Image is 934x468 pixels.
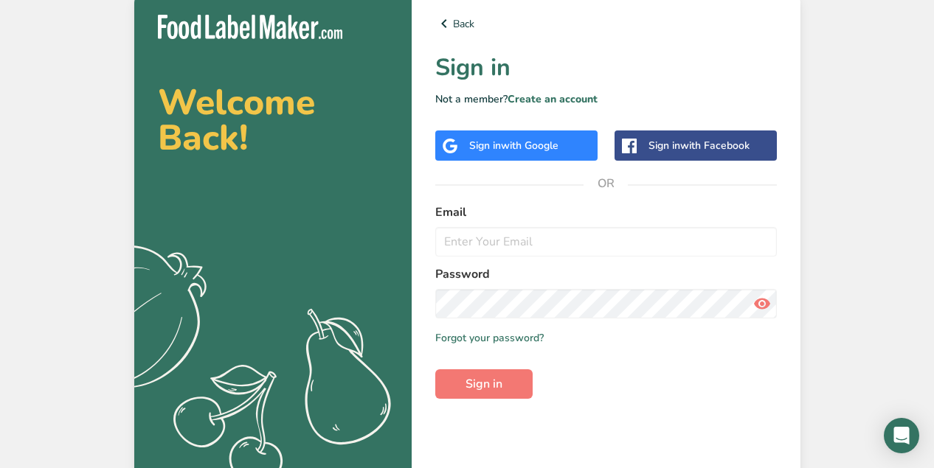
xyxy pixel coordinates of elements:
[584,161,628,206] span: OR
[884,418,919,453] div: Open Intercom Messenger
[680,139,750,153] span: with Facebook
[435,50,777,85] h1: Sign in
[158,15,342,39] img: Food Label Maker
[508,92,598,106] a: Create an account
[466,375,502,393] span: Sign in
[469,138,558,153] div: Sign in
[435,15,777,32] a: Back
[501,139,558,153] span: with Google
[158,85,388,156] h2: Welcome Back!
[435,265,777,283] label: Password
[648,138,750,153] div: Sign in
[435,330,544,346] a: Forgot your password?
[435,91,777,107] p: Not a member?
[435,227,777,256] input: Enter Your Email
[435,369,533,399] button: Sign in
[435,203,777,221] label: Email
